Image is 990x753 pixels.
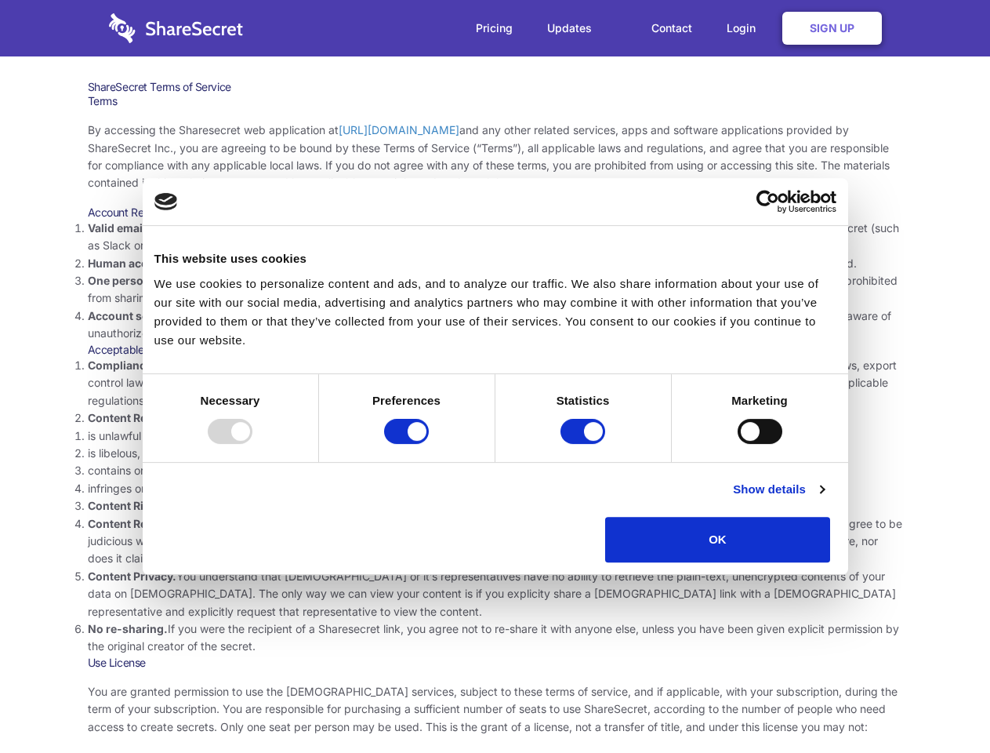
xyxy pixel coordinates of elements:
[88,622,168,635] strong: No re-sharing.
[339,123,459,136] a: [URL][DOMAIN_NAME]
[88,122,903,192] p: By accessing the Sharesecret web application at and any other related services, apps and software...
[88,620,903,656] li: If you were the recipient of a Sharesecret link, you agree not to re-share it with anyone else, u...
[88,445,903,462] li: is libelous, defamatory, or fraudulent
[88,515,903,568] li: You are solely responsible for the content you share on Sharesecret, and with the people you shar...
[154,275,836,350] div: We use cookies to personalize content and ads, and to analyze our traffic. We also share informat...
[88,274,221,287] strong: One person per account.
[88,220,903,255] li: You must provide a valid email address, either directly, or through approved third-party integrat...
[782,12,882,45] a: Sign Up
[88,517,213,530] strong: Content Responsibility.
[88,499,172,512] strong: Content Rights.
[88,307,903,343] li: You are responsible for your own account security, including the security of your Sharesecret acc...
[88,309,183,322] strong: Account security.
[460,4,528,53] a: Pricing
[201,394,260,407] strong: Necessary
[88,656,903,670] h3: Use License
[699,190,836,213] a: Usercentrics Cookiebot - opens in a new window
[88,427,903,445] li: is unlawful or promotes unlawful activities
[154,249,836,268] div: This website uses cookies
[88,409,903,497] li: You agree NOT to use Sharesecret to upload or share content that:
[88,343,903,357] h3: Acceptable Use
[88,255,903,272] li: Only human beings may create accounts. “Bot” accounts — those created by software, in an automate...
[733,480,824,499] a: Show details
[88,221,150,235] strong: Valid email.
[711,4,779,53] a: Login
[557,394,610,407] strong: Statistics
[88,357,903,409] li: Your use of the Sharesecret must not violate any applicable laws, including copyright or trademar...
[88,272,903,307] li: You are not allowed to share account credentials. Each account is dedicated to the individual who...
[88,358,325,372] strong: Compliance with local laws and regulations.
[154,193,178,210] img: logo
[88,462,903,479] li: contains or installs any active malware or exploits, or uses our platform for exploit delivery (s...
[88,94,903,108] h3: Terms
[372,394,441,407] strong: Preferences
[109,13,243,43] img: logo-wordmark-white-trans-d4663122ce5f474addd5e946df7df03e33cb6a1c49d2221995e7729f52c070b2.svg
[731,394,788,407] strong: Marketing
[88,568,903,620] li: You understand that [DEMOGRAPHIC_DATA] or it’s representatives have no ability to retrieve the pl...
[88,569,176,583] strong: Content Privacy.
[88,80,903,94] h1: ShareSecret Terms of Service
[88,497,903,515] li: You agree that you will use Sharesecret only to secure and share content that you have the right ...
[605,517,830,562] button: OK
[88,256,183,270] strong: Human accounts.
[636,4,708,53] a: Contact
[88,480,903,497] li: infringes on any proprietary right of any party, including patent, trademark, trade secret, copyr...
[88,411,202,424] strong: Content Restrictions.
[88,683,903,736] p: You are granted permission to use the [DEMOGRAPHIC_DATA] services, subject to these terms of serv...
[88,206,903,220] h3: Account Requirements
